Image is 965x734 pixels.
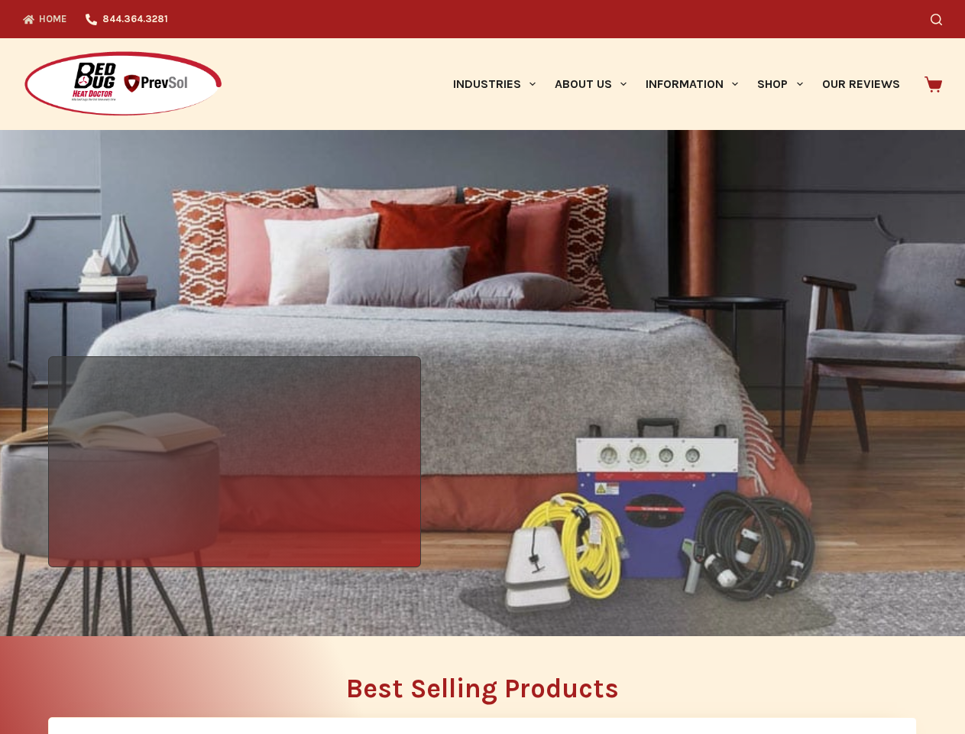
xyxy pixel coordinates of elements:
[748,38,812,130] a: Shop
[48,675,917,702] h2: Best Selling Products
[545,38,636,130] a: About Us
[23,50,223,119] img: Prevsol/Bed Bug Heat Doctor
[443,38,909,130] nav: Primary
[812,38,909,130] a: Our Reviews
[636,38,748,130] a: Information
[443,38,545,130] a: Industries
[931,14,942,25] button: Search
